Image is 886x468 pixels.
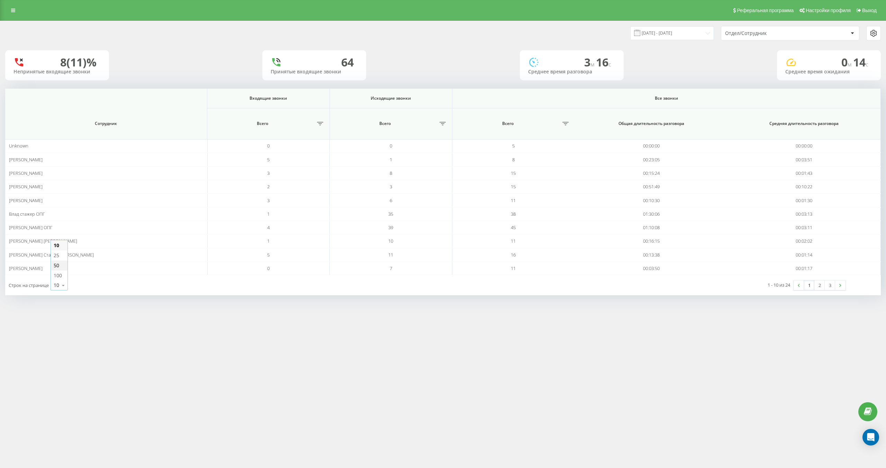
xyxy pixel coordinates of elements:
[575,207,727,221] td: 01:30:06
[9,211,45,217] span: Влад стажер ОПГ
[390,170,392,176] span: 8
[9,282,49,288] span: Строк на странице
[768,281,790,288] div: 1 - 10 из 24
[728,166,881,180] td: 00:01:43
[9,143,28,149] span: Unknown
[511,183,516,190] span: 15
[13,69,101,75] div: Непринятые входящие звонки
[511,238,516,244] span: 11
[9,170,43,176] span: [PERSON_NAME]
[862,8,877,13] span: Выход
[728,234,881,248] td: 00:02:02
[866,61,868,68] span: c
[728,180,881,193] td: 00:10:22
[728,248,881,262] td: 00:01:14
[728,221,881,234] td: 00:03:11
[54,282,59,289] div: 10
[216,96,320,101] span: Входящие звонки
[725,30,808,36] div: Отдел/Сотрудник
[54,262,59,269] span: 50
[267,252,270,258] span: 5
[511,252,516,258] span: 16
[9,238,77,244] span: [PERSON_NAME] [PERSON_NAME]
[9,265,43,271] span: [PERSON_NAME]
[267,238,270,244] span: 1
[575,262,727,275] td: 00:03:50
[608,61,611,68] span: c
[585,121,717,126] span: Общая длительность разговора
[575,221,727,234] td: 01:10:08
[60,56,97,69] div: 8 (11)%
[575,153,727,166] td: 00:23:05
[390,197,392,204] span: 6
[267,265,270,271] span: 0
[18,121,194,126] span: Сотрудник
[511,211,516,217] span: 38
[390,265,392,271] span: 7
[728,262,881,275] td: 00:01:17
[267,224,270,231] span: 4
[862,429,879,445] div: Open Intercom Messenger
[814,280,825,290] a: 2
[737,8,794,13] span: Реферальная программа
[511,170,516,176] span: 15
[390,156,392,163] span: 1
[728,193,881,207] td: 00:01:30
[456,121,560,126] span: Всего
[512,143,515,149] span: 5
[390,183,392,190] span: 3
[575,166,727,180] td: 00:15:24
[512,156,515,163] span: 8
[853,55,868,70] span: 14
[271,69,358,75] div: Принятые входящие звонки
[575,139,727,153] td: 00:00:00
[728,153,881,166] td: 00:03:51
[388,252,393,258] span: 11
[575,234,727,248] td: 00:16:15
[785,69,873,75] div: Среднее время ожидания
[9,183,43,190] span: [PERSON_NAME]
[804,280,814,290] a: 1
[825,280,835,290] a: 3
[511,197,516,204] span: 11
[477,96,856,101] span: Все звонки
[590,61,596,68] span: м
[388,211,393,217] span: 35
[575,180,727,193] td: 00:51:49
[211,121,315,126] span: Всего
[267,211,270,217] span: 1
[333,121,437,126] span: Всего
[9,156,43,163] span: [PERSON_NAME]
[511,224,516,231] span: 45
[267,183,270,190] span: 2
[267,156,270,163] span: 5
[390,143,392,149] span: 0
[54,242,59,249] span: 10
[848,61,853,68] span: м
[528,69,615,75] div: Среднее время разговора
[267,143,270,149] span: 0
[584,55,596,70] span: 3
[841,55,853,70] span: 0
[54,272,62,279] span: 100
[9,197,43,204] span: [PERSON_NAME]
[267,197,270,204] span: 3
[575,193,727,207] td: 00:10:30
[267,170,270,176] span: 3
[739,121,870,126] span: Средняя длительность разговора
[728,207,881,221] td: 00:03:13
[575,248,727,262] td: 00:13:38
[728,139,881,153] td: 00:00:00
[596,55,611,70] span: 16
[388,238,393,244] span: 10
[9,252,94,258] span: [PERSON_NAME] Стажер [PERSON_NAME]
[54,252,59,259] span: 25
[341,56,354,69] div: 64
[806,8,851,13] span: Настройки профиля
[339,96,443,101] span: Исходящие звонки
[9,224,53,231] span: [PERSON_NAME] ОПГ
[388,224,393,231] span: 39
[511,265,516,271] span: 11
